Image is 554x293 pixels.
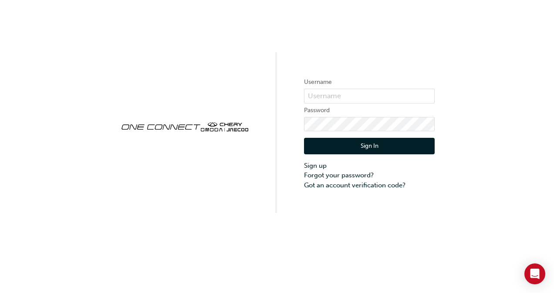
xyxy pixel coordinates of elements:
[524,263,545,284] div: Open Intercom Messenger
[119,115,250,137] img: oneconnect
[304,138,435,154] button: Sign In
[304,105,435,116] label: Password
[304,170,435,180] a: Forgot your password?
[304,77,435,87] label: Username
[304,180,435,190] a: Got an account verification code?
[304,89,435,103] input: Username
[304,161,435,171] a: Sign up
